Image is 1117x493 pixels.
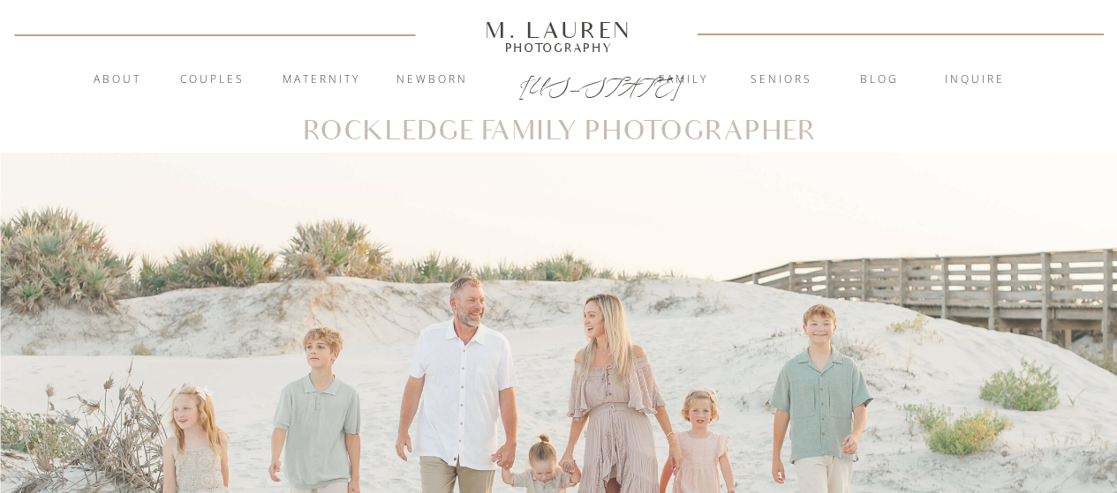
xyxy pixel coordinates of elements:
a: Couples [165,71,260,89]
a: Seniors [734,71,829,89]
a: [US_STATE] [519,72,600,93]
h1: Rockledge Family Photographer [302,119,817,145]
a: About [84,71,152,89]
a: Maternity [274,71,369,89]
a: Photography [478,43,640,52]
a: M. Lauren [433,20,685,40]
a: inquire [927,71,1023,89]
a: blog [832,71,927,89]
a: Newborn [385,71,480,89]
a: Family [636,71,731,89]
